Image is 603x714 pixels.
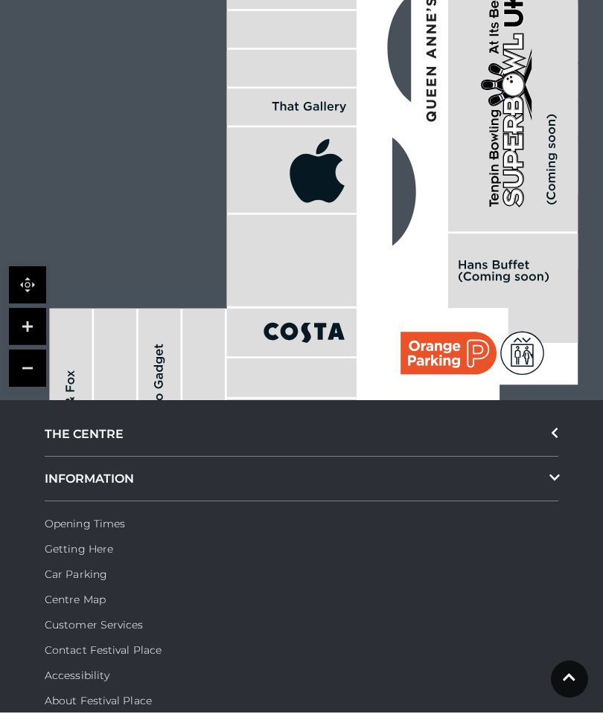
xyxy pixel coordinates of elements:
[45,569,107,582] a: Car Parking
[45,414,558,458] div: THE CENTRE
[45,544,113,557] a: Getting Here
[45,620,144,633] a: Customer Services
[45,594,106,608] a: Centre Map
[45,695,152,709] a: About Festival Place
[45,670,109,684] a: Accessibility
[45,458,558,503] div: INFORMATION
[45,645,162,658] a: Contact Festival Place
[45,518,125,532] a: Opening Times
